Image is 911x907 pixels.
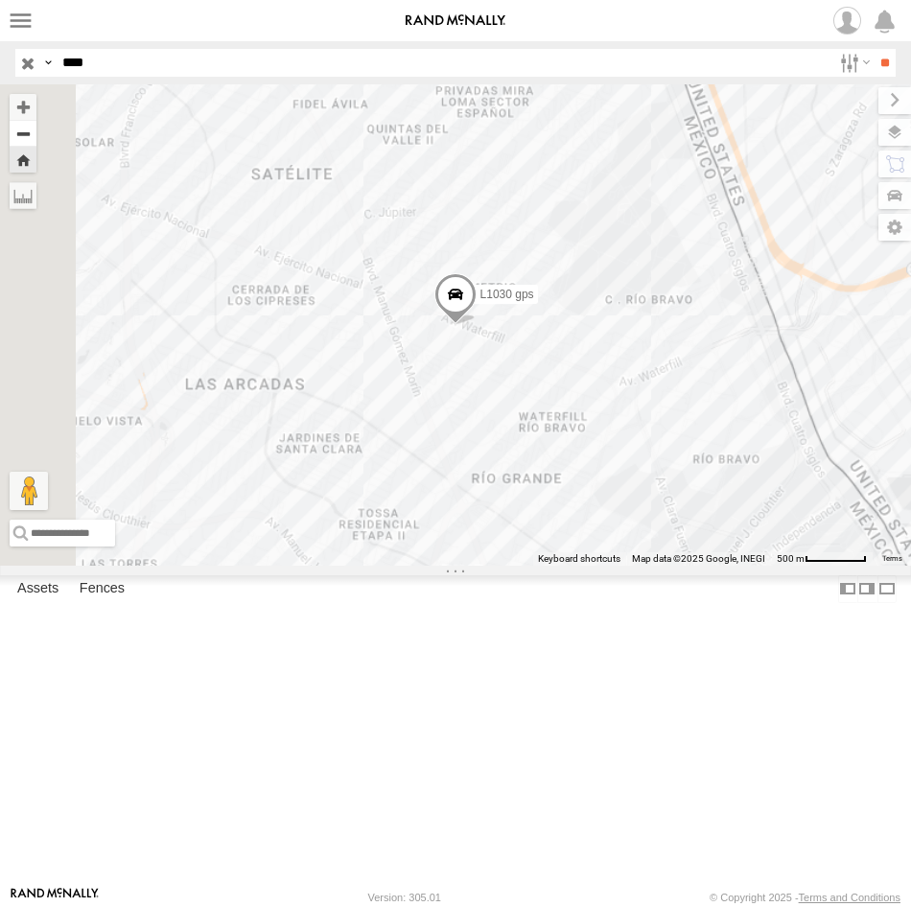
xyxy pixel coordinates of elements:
img: rand-logo.svg [406,14,505,28]
label: Dock Summary Table to the Left [838,575,857,603]
span: 500 m [777,553,805,564]
label: Hide Summary Table [877,575,897,603]
button: Zoom Home [10,147,36,173]
label: Map Settings [878,214,911,241]
label: Search Filter Options [832,49,874,77]
div: © Copyright 2025 - [710,892,900,903]
button: Keyboard shortcuts [538,552,620,566]
label: Measure [10,182,36,209]
label: Search Query [40,49,56,77]
label: Dock Summary Table to the Right [857,575,876,603]
div: Version: 305.01 [368,892,441,903]
span: Map data ©2025 Google, INEGI [632,553,765,564]
a: Visit our Website [11,888,99,907]
button: Zoom in [10,94,36,120]
button: Drag Pegman onto the map to open Street View [10,472,48,510]
button: Map Scale: 500 m per 61 pixels [771,552,873,566]
a: Terms and Conditions [799,892,900,903]
a: Terms [882,554,902,562]
label: Fences [70,576,134,603]
span: L1030 gps [480,287,534,300]
button: Zoom out [10,120,36,147]
label: Assets [8,576,68,603]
